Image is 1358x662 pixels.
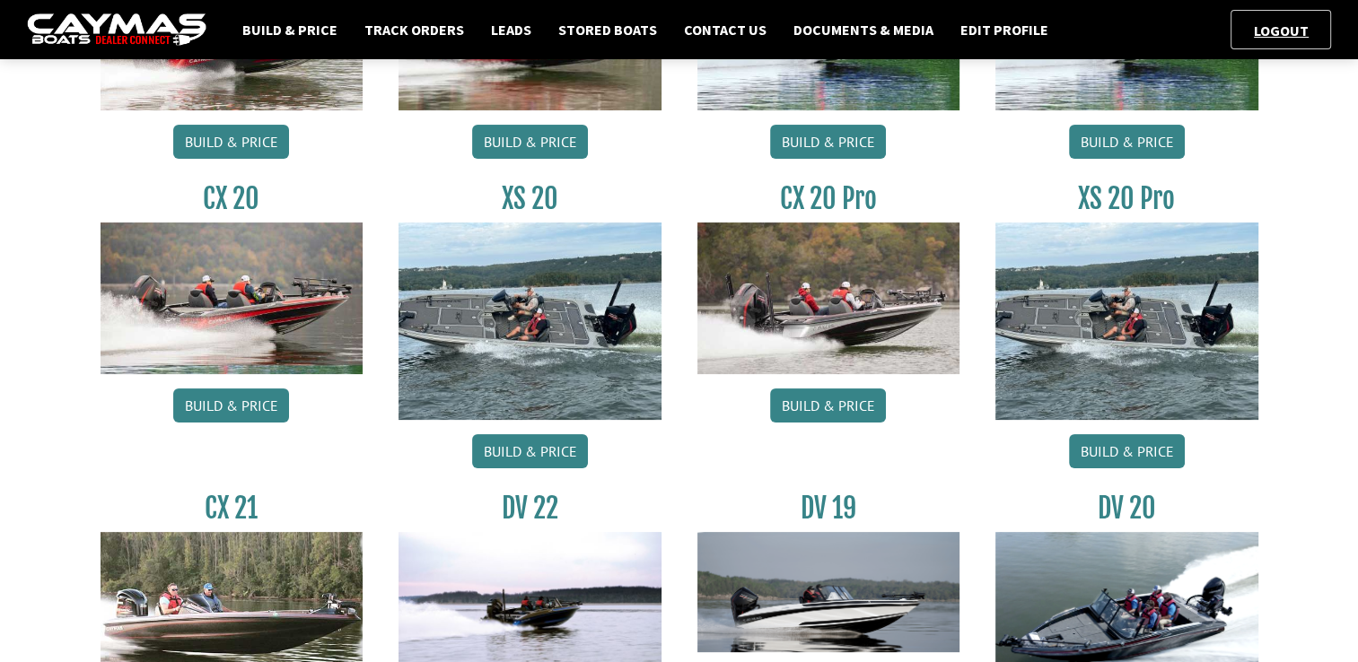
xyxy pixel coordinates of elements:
a: Edit Profile [951,18,1057,41]
a: Track Orders [355,18,473,41]
a: Build & Price [173,125,289,159]
a: Stored Boats [549,18,666,41]
h3: DV 19 [697,492,960,525]
a: Contact Us [675,18,775,41]
a: Documents & Media [784,18,942,41]
h3: XS 20 [399,182,661,215]
h3: XS 20 Pro [995,182,1258,215]
img: XS_20_resized.jpg [399,222,661,419]
h3: DV 20 [995,492,1258,525]
a: Build & Price [472,434,588,468]
a: Build & Price [472,125,588,159]
a: Build & Price [770,125,886,159]
h3: CX 20 Pro [697,182,960,215]
a: Leads [482,18,540,41]
a: Build & Price [770,388,886,422]
h3: CX 20 [101,182,364,215]
img: caymas-dealer-connect-2ed40d3bc7270c1d8d7ffb4b79bf05adc795679939227970def78ec6f6c03838.gif [27,13,206,47]
a: Build & Price [233,18,346,41]
h3: CX 21 [101,492,364,525]
img: dv-19-ban_from_website_for_caymas_connect.png [697,532,960,652]
h3: DV 22 [399,492,661,525]
a: Logout [1245,22,1318,39]
a: Build & Price [1069,434,1185,468]
img: XS_20_resized.jpg [995,222,1258,419]
a: Build & Price [173,388,289,422]
a: Build & Price [1069,125,1185,159]
img: CX-20Pro_thumbnail.jpg [697,222,960,373]
img: CX-20_thumbnail.jpg [101,222,364,373]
